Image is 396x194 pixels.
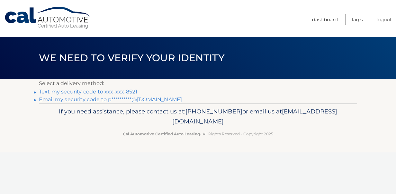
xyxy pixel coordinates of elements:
p: - All Rights Reserved - Copyright 2025 [43,131,353,137]
strong: Cal Automotive Certified Auto Leasing [123,131,200,136]
a: Cal Automotive [4,6,91,29]
span: [PHONE_NUMBER] [185,108,242,115]
p: Select a delivery method: [39,79,357,88]
a: Text my security code to xxx-xxx-8521 [39,89,137,95]
span: We need to verify your identity [39,52,224,64]
a: Dashboard [312,14,338,25]
a: Logout [376,14,392,25]
a: Email my security code to p**********@[DOMAIN_NAME] [39,96,182,102]
a: FAQ's [352,14,363,25]
p: If you need assistance, please contact us at: or email us at [43,106,353,127]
